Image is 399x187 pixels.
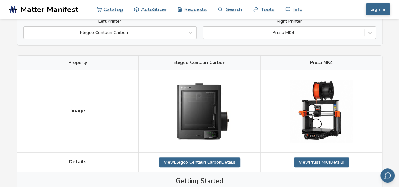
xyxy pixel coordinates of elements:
button: Sign In [366,3,390,15]
img: Elegoo Centauri Carbon [168,75,231,147]
label: Right Printer [203,19,376,24]
button: Send feedback via email [380,168,395,183]
span: Prusa MK4 [310,60,332,65]
span: Matter Manifest [21,5,78,14]
span: Image [70,108,85,114]
span: Property [68,60,87,65]
input: Prusa MK4 [206,30,208,35]
span: Elegoo Centauri Carbon [173,60,226,65]
a: ViewPrusa MK4Details [294,157,349,167]
input: Elegoo Centauri Carbon [27,30,28,35]
span: Details [69,159,87,165]
a: ViewElegoo Centauri CarbonDetails [159,157,240,167]
span: Getting Started [176,177,223,185]
label: Left Printer [23,19,197,24]
img: Prusa MK4 [290,80,353,143]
